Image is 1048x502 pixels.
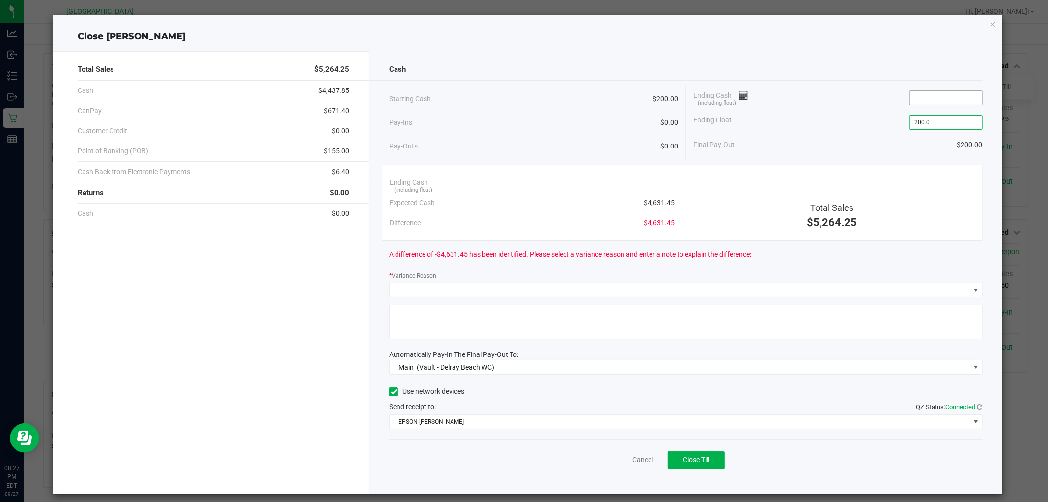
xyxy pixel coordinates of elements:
span: -$6.40 [330,167,349,177]
span: CanPay [78,106,102,116]
span: A difference of -$4,631.45 has been identified. Please select a variance reason and enter a note ... [389,249,751,260]
span: -$4,631.45 [642,218,675,228]
span: Point of Banking (POB) [78,146,148,156]
span: Starting Cash [389,94,431,104]
span: $5,264.25 [314,64,349,75]
span: $200.00 [652,94,678,104]
span: Difference [390,218,421,228]
span: -$200.00 [955,140,983,150]
span: Ending Cash [390,177,428,188]
span: $4,631.45 [644,198,675,208]
span: Cash [78,208,93,219]
span: Cash [78,86,93,96]
span: EPSON-[PERSON_NAME] [390,415,969,429]
span: Final Pay-Out [693,140,735,150]
span: Customer Credit [78,126,127,136]
span: Close Till [683,456,709,464]
a: Cancel [632,455,653,465]
span: Send receipt to: [389,403,436,411]
span: $5,264.25 [807,216,857,229]
div: Returns [78,182,349,204]
span: Cash [389,64,406,75]
iframe: Resource center [10,423,39,453]
span: Pay-Ins [389,118,412,128]
span: Connected [946,403,976,411]
span: Expected Cash [390,198,435,208]
label: Use network devices [389,386,464,397]
span: Pay-Outs [389,141,418,151]
span: Automatically Pay-In The Final Pay-Out To: [389,351,518,358]
label: Variance Reason [389,271,436,280]
span: Ending Cash [693,90,748,105]
span: Total Sales [78,64,114,75]
span: $0.00 [330,187,349,199]
span: (including float) [395,186,433,195]
div: Close [PERSON_NAME] [53,30,1002,43]
span: $0.00 [332,208,349,219]
span: $671.40 [324,106,349,116]
span: $0.00 [660,118,678,128]
span: Cash Back from Electronic Payments [78,167,190,177]
span: $4,437.85 [318,86,349,96]
span: Total Sales [810,203,853,213]
span: $0.00 [332,126,349,136]
span: $155.00 [324,146,349,156]
span: (Vault - Delray Beach WC) [417,363,494,371]
span: $0.00 [660,141,678,151]
span: Ending Float [693,115,732,130]
span: QZ Status: [916,403,983,411]
span: (including float) [698,99,736,108]
span: Main [398,363,414,371]
button: Close Till [668,451,725,469]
